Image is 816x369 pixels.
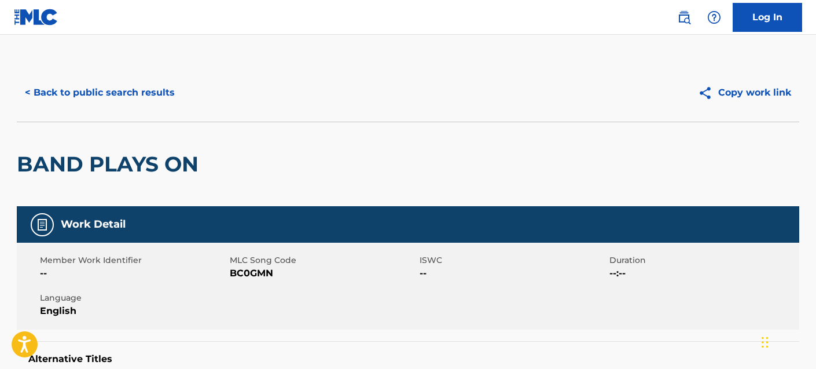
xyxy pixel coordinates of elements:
a: Public Search [672,6,696,29]
button: < Back to public search results [17,78,183,107]
img: Copy work link [698,86,718,100]
iframe: Chat Widget [758,313,816,369]
span: -- [40,266,227,280]
span: Member Work Identifier [40,254,227,266]
span: -- [420,266,607,280]
span: --:-- [609,266,796,280]
div: Drag [762,325,769,360]
span: ISWC [420,254,607,266]
img: MLC Logo [14,9,58,25]
button: Copy work link [690,78,799,107]
img: search [677,10,691,24]
a: Log In [733,3,802,32]
img: Work Detail [35,218,49,232]
span: BC0GMN [230,266,417,280]
h2: BAND PLAYS ON [17,151,204,177]
span: Duration [609,254,796,266]
h5: Alternative Titles [28,353,788,365]
span: Language [40,292,227,304]
div: Help [703,6,726,29]
img: help [707,10,721,24]
h5: Work Detail [61,218,126,231]
span: English [40,304,227,318]
span: MLC Song Code [230,254,417,266]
